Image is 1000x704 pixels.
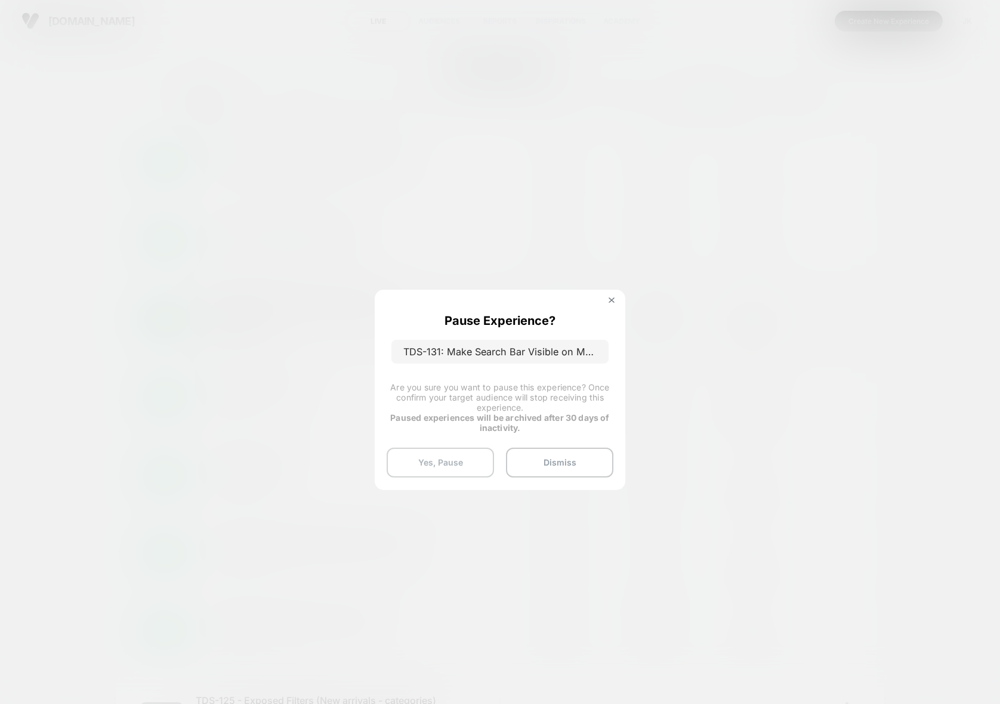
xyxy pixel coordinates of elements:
[390,382,609,413] span: Are you sure you want to pause this experience? Once confirm your target audience will stop recei...
[391,340,609,364] p: TDS-131: Make Search Bar Visible on Mobile
[506,448,613,477] button: Dismiss
[390,413,609,433] strong: Paused experiences will be archived after 30 days of inactivity.
[387,448,494,477] button: Yes, Pause
[445,314,555,328] p: Pause Experience?
[609,297,615,303] img: close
